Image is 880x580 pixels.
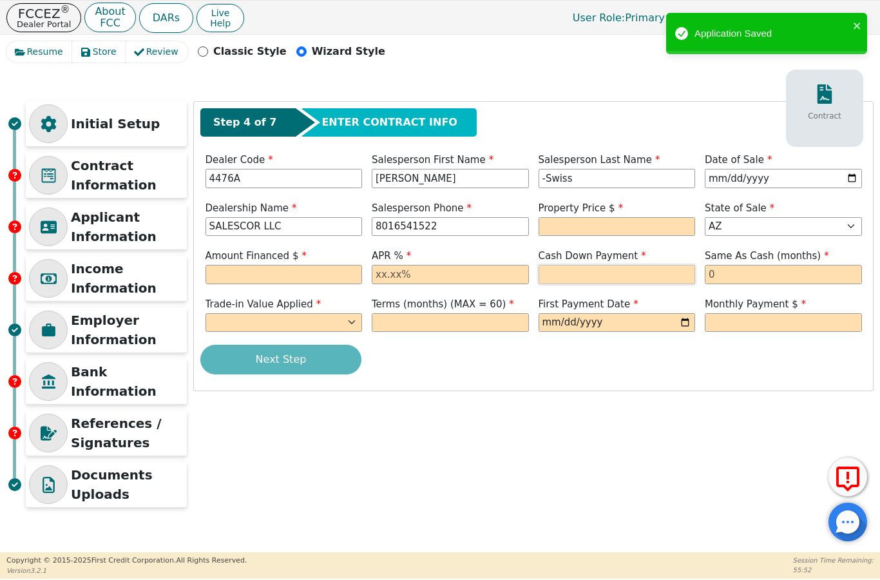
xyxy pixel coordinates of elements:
sup: ® [61,4,70,15]
p: Version 3.2.1 [6,566,247,575]
button: FCCEZ®Dealer Portal [6,3,81,32]
span: All Rights Reserved. [176,556,247,565]
p: Primary [560,5,678,30]
span: Dealer Code [206,154,273,166]
input: 0 [705,265,862,284]
button: Report Error to FCC [828,458,867,496]
div: Initial Setup [26,101,187,146]
button: close [853,18,862,33]
span: Property Price $ [539,202,624,214]
span: Help [210,18,231,28]
span: Live [210,8,231,18]
p: FCC [95,18,125,28]
span: Salesperson First Name [372,154,493,166]
button: Review [126,41,188,63]
span: Date of Sale [705,154,772,166]
span: Same As Cash (months) [705,250,829,262]
span: Monthly Payment $ [705,298,806,310]
p: Documents Uploads [71,465,184,504]
span: User Role : [573,12,625,24]
p: Dealer Portal [17,20,71,28]
input: YYYY-MM-DD [539,313,696,333]
span: Store [93,45,117,59]
div: Income Information [26,256,187,301]
button: AboutFCC [84,3,135,33]
div: Bank Information [26,359,187,404]
div: Application Saved [694,26,849,41]
a: User Role:Primary [560,5,678,30]
span: Terms (months) (MAX = 60) [372,298,506,310]
span: Resume [27,45,63,59]
div: References / Signatures [26,411,187,456]
div: Employer Information [26,307,187,353]
p: Employer Information [71,311,184,349]
p: Applicant Information [71,208,184,246]
span: Salesperson Last Name [539,154,660,166]
div: Documents Uploads [26,462,187,507]
span: Salesperson Phone [372,202,472,214]
p: Contract Information [71,156,184,195]
div: Applicant Information [26,204,187,249]
p: Copyright © 2015- 2025 First Credit Corporation. [6,556,247,566]
p: Wizard Style [312,44,385,59]
p: Bank Information [71,362,184,401]
div: Contract Information [26,153,187,198]
p: Income Information [71,259,184,298]
span: Amount Financed $ [206,250,307,262]
p: Classic Style [213,44,287,59]
button: Store [72,41,126,63]
p: 55:52 [793,565,874,575]
input: xx.xx% [372,265,529,284]
span: Review [146,45,178,59]
button: 4476A:[PERSON_NAME] -Swiss [681,8,874,28]
input: 303-867-5309 x104 [372,217,529,237]
button: Resume [6,41,73,63]
span: APR % [372,250,411,262]
span: ENTER CONTRACT INFO [321,115,457,130]
span: Trade-in Value Applied [206,298,321,310]
span: First Payment Date [539,298,638,310]
span: Dealership Name [206,202,297,214]
button: DARs [139,3,193,33]
p: Contract [808,110,841,122]
button: LiveHelp [196,4,244,32]
input: YYYY-MM-DD [705,169,862,188]
p: Initial Setup [71,114,184,133]
p: References / Signatures [71,414,184,452]
span: State of Sale [705,202,774,214]
span: Step 4 of 7 [213,115,276,130]
p: About [95,6,125,17]
p: Session Time Remaining: [793,556,874,565]
p: FCCEZ [17,7,71,20]
span: Cash Down Payment [539,250,646,262]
